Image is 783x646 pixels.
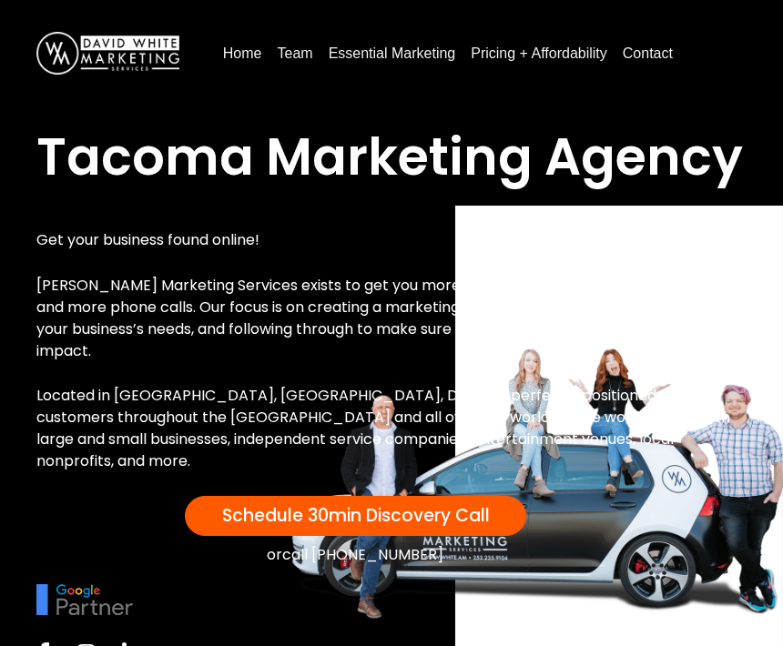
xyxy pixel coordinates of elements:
[270,39,320,68] a: Team
[36,121,743,193] span: Tacoma Marketing Agency
[36,591,133,605] picture: google-partner
[36,45,179,59] a: DavidWhite-Marketing-Logo
[36,229,747,251] p: Get your business found online!
[36,385,747,472] p: Located in [GEOGRAPHIC_DATA], [GEOGRAPHIC_DATA], DWMS is perfectly positioned to serve customers ...
[321,39,463,68] a: Essential Marketing
[222,503,490,528] span: Schedule 30min Discovery Call
[36,275,747,362] p: [PERSON_NAME] Marketing Services exists to get you more leads, more online traffic, more sales an...
[216,39,269,68] a: Home
[36,32,179,75] img: DavidWhite-Marketing-Logo
[185,496,526,536] a: Schedule 30min Discovery Call
[615,39,680,68] a: Contact
[36,545,674,566] div: or
[282,544,443,565] a: call [PHONE_NUMBER]
[463,39,615,68] a: Pricing + Affordability
[36,584,133,615] img: google-partner
[216,39,747,68] nav: Menu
